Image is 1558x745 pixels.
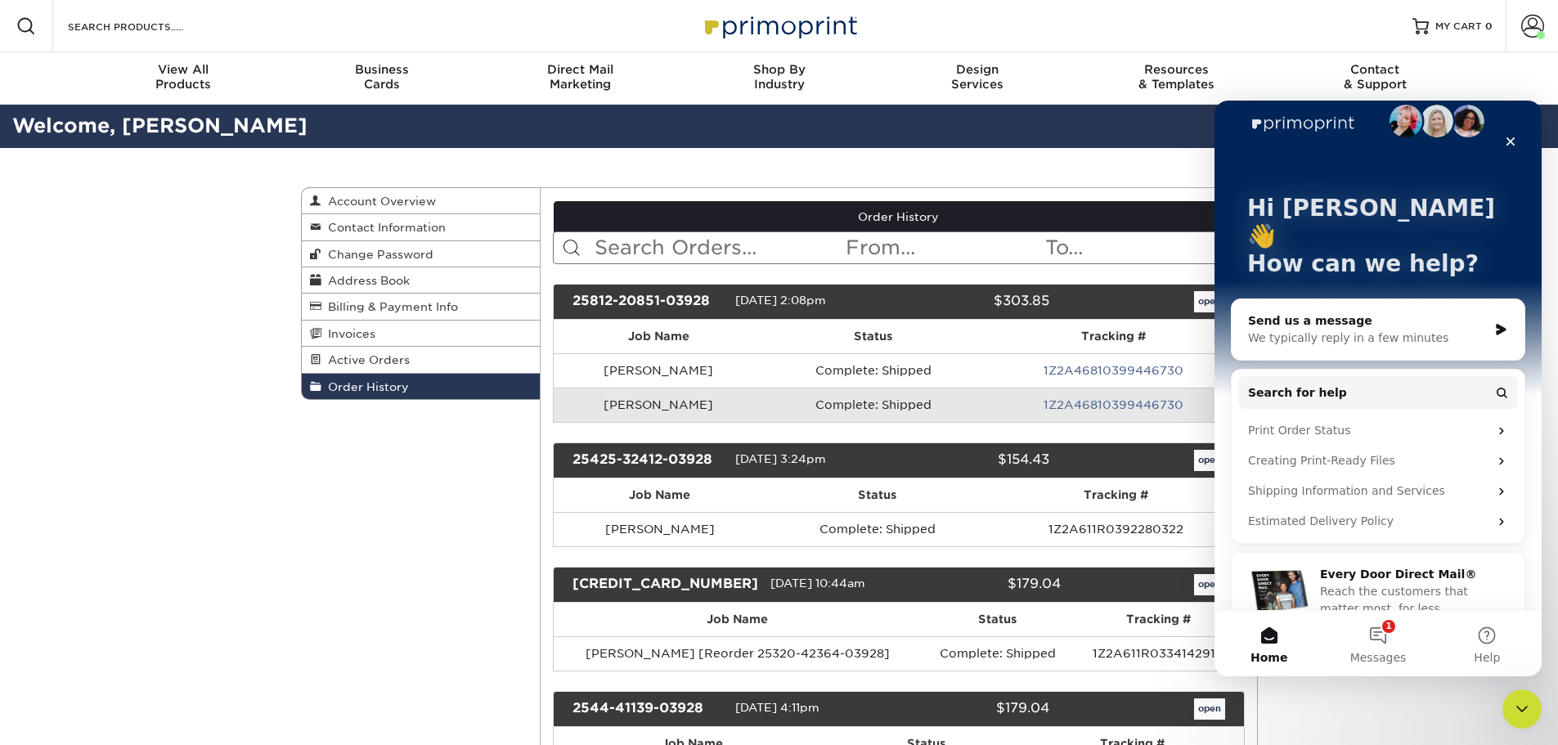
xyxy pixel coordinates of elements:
[1215,101,1542,676] iframe: Intercom live chat
[878,52,1077,105] a: DesignServices
[321,195,436,208] span: Account Overview
[735,294,826,307] span: [DATE] 2:08pm
[1044,364,1183,377] a: 1Z2A46810399446730
[282,62,481,77] span: Business
[1194,291,1225,312] a: open
[1194,698,1225,720] a: open
[282,52,481,105] a: BusinessCards
[481,52,680,105] a: Direct MailMarketing
[878,62,1077,92] div: Services
[321,380,409,393] span: Order History
[282,62,481,92] div: Cards
[1485,20,1493,32] span: 0
[989,478,1244,512] th: Tracking #
[770,577,865,590] span: [DATE] 10:44am
[481,62,680,92] div: Marketing
[302,294,541,320] a: Billing & Payment Info
[66,16,226,36] input: SEARCH PRODUCTS.....
[735,701,819,714] span: [DATE] 4:11pm
[302,241,541,267] a: Change Password
[698,8,861,43] img: Primoprint
[321,300,458,313] span: Billing & Payment Info
[560,291,735,312] div: 25812-20851-03928
[321,274,410,287] span: Address Book
[922,603,1074,636] th: Status
[766,512,989,546] td: Complete: Shipped
[1276,62,1475,77] span: Contact
[84,52,283,105] a: View AllProducts
[763,320,984,353] th: Status
[302,321,541,347] a: Invoices
[1502,689,1542,729] iframe: Intercom live chat
[554,388,763,422] td: [PERSON_NAME]
[1074,603,1244,636] th: Tracking #
[1194,574,1225,595] a: open
[887,291,1062,312] div: $303.85
[481,62,680,77] span: Direct Mail
[763,353,984,388] td: Complete: Shipped
[554,636,922,671] td: [PERSON_NAME] [Reorder 25320-42364-03928]
[887,450,1062,471] div: $154.43
[321,353,410,366] span: Active Orders
[680,62,878,92] div: Industry
[560,574,770,595] div: [CREDIT_CARD_NUMBER]
[560,450,735,471] div: 25425-32412-03928
[909,574,1073,595] div: $179.04
[680,52,878,105] a: Shop ByIndustry
[887,698,1062,720] div: $179.04
[321,221,446,234] span: Contact Information
[302,188,541,214] a: Account Overview
[984,320,1244,353] th: Tracking #
[1077,52,1276,105] a: Resources& Templates
[84,62,283,77] span: View All
[680,62,878,77] span: Shop By
[763,388,984,422] td: Complete: Shipped
[4,695,139,739] iframe: Google Customer Reviews
[1044,398,1183,411] a: 1Z2A46810399446730
[554,512,766,546] td: [PERSON_NAME]
[84,62,283,92] div: Products
[1077,62,1276,77] span: Resources
[922,636,1074,671] td: Complete: Shipped
[554,320,763,353] th: Job Name
[554,603,922,636] th: Job Name
[321,248,433,261] span: Change Password
[554,353,763,388] td: [PERSON_NAME]
[1194,450,1225,471] a: open
[1074,636,1244,671] td: 1Z2A611R0334142910
[1276,52,1475,105] a: Contact& Support
[321,327,375,340] span: Invoices
[302,267,541,294] a: Address Book
[735,452,826,465] span: [DATE] 3:24pm
[1077,62,1276,92] div: & Templates
[989,512,1244,546] td: 1Z2A611R0392280322
[593,232,844,263] input: Search Orders...
[554,201,1244,232] a: Order History
[1044,232,1243,263] input: To...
